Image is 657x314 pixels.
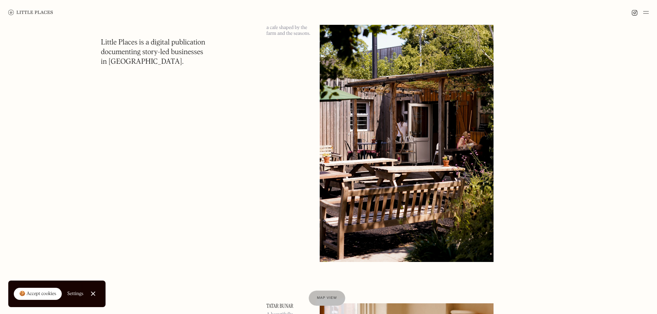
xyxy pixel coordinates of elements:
[267,303,311,309] a: Tatar Bunar
[86,287,100,301] a: Close Cookie Popup
[267,19,311,36] p: [PERSON_NAME] is a cafe shaped by the farm and the seasons.
[320,11,494,262] img: Stepney's
[101,38,206,67] h1: Little Places is a digital publication documenting story-led businesses in [GEOGRAPHIC_DATA].
[67,291,83,296] div: Settings
[14,288,62,300] a: 🍪 Accept cookies
[67,286,83,302] a: Settings
[19,291,56,297] div: 🍪 Accept cookies
[317,296,337,300] span: Map view
[309,291,345,306] a: Map view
